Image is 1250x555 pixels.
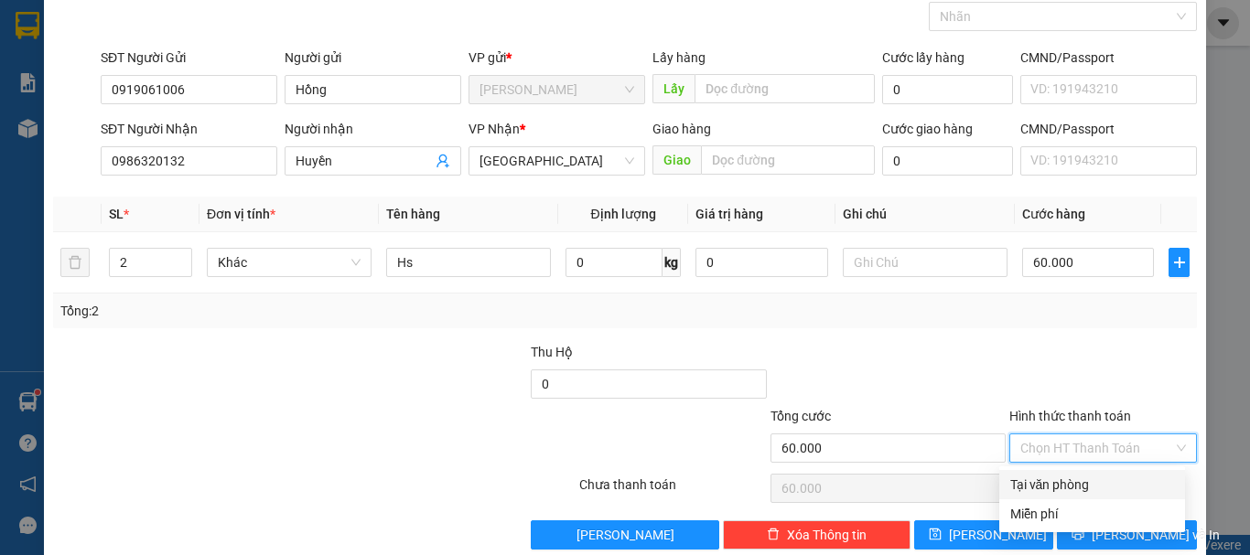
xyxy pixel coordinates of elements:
[843,248,1008,277] input: Ghi Chú
[480,76,634,103] span: Phan Thiết
[109,207,124,221] span: SL
[14,117,101,136] span: CƯỚC RỒI :
[1169,255,1189,270] span: plus
[101,48,277,68] div: SĐT Người Gửi
[590,207,655,221] span: Định lượng
[767,528,780,542] span: delete
[1010,504,1174,524] div: Miễn phí
[695,74,875,103] input: Dọc đường
[436,154,450,168] span: user-add
[175,16,219,35] span: Nhận:
[531,345,573,359] span: Thu Hộ
[1009,409,1131,423] label: Hình thức thanh toán
[695,207,763,221] span: Giá trị hàng
[16,16,44,35] span: Gửi:
[882,50,964,65] label: Cước lấy hàng
[469,122,520,136] span: VP Nhận
[1010,475,1174,495] div: Tại văn phòng
[577,525,674,545] span: [PERSON_NAME]
[652,145,701,175] span: Giao
[652,50,706,65] span: Lấy hàng
[1072,528,1084,542] span: printer
[101,119,277,139] div: SĐT Người Nhận
[531,520,718,550] button: [PERSON_NAME]
[60,301,484,321] div: Tổng: 2
[207,207,275,221] span: Đơn vị tính
[285,119,461,139] div: Người nhận
[218,249,361,276] span: Khác
[695,248,827,277] input: 0
[882,122,973,136] label: Cước giao hàng
[1169,248,1190,277] button: plus
[929,528,942,542] span: save
[386,248,551,277] input: VD: Bàn, Ghế
[469,48,645,68] div: VP gửi
[882,75,1013,104] input: Cước lấy hàng
[1022,207,1085,221] span: Cước hàng
[1092,525,1220,545] span: [PERSON_NAME] và In
[787,525,867,545] span: Xóa Thông tin
[652,122,711,136] span: Giao hàng
[14,115,165,137] div: 40.000
[1057,520,1197,550] button: printer[PERSON_NAME] và In
[480,147,634,175] span: Đà Lạt
[723,520,911,550] button: deleteXóa Thông tin
[949,525,1047,545] span: [PERSON_NAME]
[386,207,440,221] span: Tên hàng
[285,48,461,68] div: Người gửi
[16,16,162,57] div: [PERSON_NAME]
[663,248,681,277] span: kg
[175,79,361,104] div: 0988332745
[835,197,1015,232] th: Ghi chú
[175,16,361,57] div: [GEOGRAPHIC_DATA]
[652,74,695,103] span: Lấy
[175,57,361,79] div: cu 3
[1020,48,1197,68] div: CMND/Passport
[882,146,1013,176] input: Cước giao hàng
[1020,119,1197,139] div: CMND/Passport
[701,145,875,175] input: Dọc đường
[770,409,831,423] span: Tổng cước
[577,475,769,507] div: Chưa thanh toán
[60,248,90,277] button: delete
[914,520,1054,550] button: save[PERSON_NAME]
